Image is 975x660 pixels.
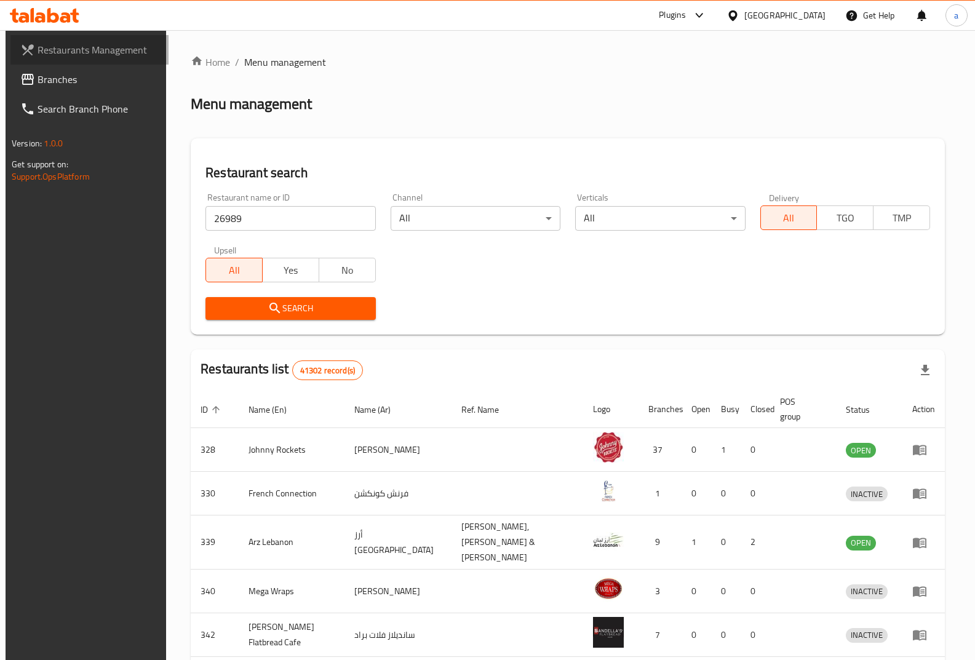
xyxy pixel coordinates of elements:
[354,402,407,417] span: Name (Ar)
[741,472,770,515] td: 0
[912,584,935,598] div: Menu
[766,209,813,227] span: All
[682,472,711,515] td: 0
[12,135,42,151] span: Version:
[191,94,312,114] h2: Menu management
[235,55,239,70] li: /
[711,428,741,472] td: 1
[191,428,239,472] td: 328
[846,487,888,501] span: INACTIVE
[344,570,452,613] td: [PERSON_NAME]
[682,515,711,570] td: 1
[593,525,624,555] img: Arz Lebanon
[239,428,344,472] td: Johnny Rockets
[344,472,452,515] td: فرنش كونكشن
[201,360,363,380] h2: Restaurants list
[239,613,344,657] td: [PERSON_NAME] Flatbread Cafe
[38,101,159,116] span: Search Branch Phone
[639,613,682,657] td: 7
[461,402,515,417] span: Ref. Name
[239,515,344,570] td: Arz Lebanon
[711,515,741,570] td: 0
[205,258,263,282] button: All
[214,245,237,254] label: Upsell
[878,209,925,227] span: TMP
[239,472,344,515] td: French Connection
[912,535,935,550] div: Menu
[822,209,869,227] span: TGO
[201,402,224,417] span: ID
[711,391,741,428] th: Busy
[583,391,639,428] th: Logo
[682,428,711,472] td: 0
[760,205,818,230] button: All
[191,55,945,70] nav: breadcrumb
[593,617,624,648] img: Sandella's Flatbread Cafe
[912,627,935,642] div: Menu
[741,570,770,613] td: 0
[38,72,159,87] span: Branches
[10,35,169,65] a: Restaurants Management
[912,486,935,501] div: Menu
[191,55,230,70] a: Home
[44,135,63,151] span: 1.0.0
[741,613,770,657] td: 0
[239,570,344,613] td: Mega Wraps
[215,301,365,316] span: Search
[391,206,560,231] div: All
[344,428,452,472] td: [PERSON_NAME]
[211,261,258,279] span: All
[293,365,362,376] span: 41302 record(s)
[846,443,876,458] span: OPEN
[682,570,711,613] td: 0
[846,584,888,599] div: INACTIVE
[205,297,375,320] button: Search
[873,205,930,230] button: TMP
[191,613,239,657] td: 342
[912,442,935,457] div: Menu
[744,9,826,22] div: [GEOGRAPHIC_DATA]
[191,515,239,570] td: 339
[846,628,888,643] div: INACTIVE
[954,9,958,22] span: a
[12,156,68,172] span: Get support on:
[639,570,682,613] td: 3
[575,206,745,231] div: All
[769,193,800,202] label: Delivery
[205,206,375,231] input: Search for restaurant name or ID..
[452,515,584,570] td: [PERSON_NAME],[PERSON_NAME] & [PERSON_NAME]
[268,261,314,279] span: Yes
[902,391,945,428] th: Action
[910,356,940,385] div: Export file
[344,515,452,570] td: أرز [GEOGRAPHIC_DATA]
[816,205,874,230] button: TGO
[205,164,930,182] h2: Restaurant search
[244,55,326,70] span: Menu management
[846,402,886,417] span: Status
[593,573,624,604] img: Mega Wraps
[12,169,90,185] a: Support.OpsPlatform
[682,613,711,657] td: 0
[711,570,741,613] td: 0
[639,391,682,428] th: Branches
[324,261,371,279] span: No
[292,360,363,380] div: Total records count
[846,536,876,550] span: OPEN
[249,402,303,417] span: Name (En)
[319,258,376,282] button: No
[846,584,888,598] span: INACTIVE
[711,613,741,657] td: 0
[38,42,159,57] span: Restaurants Management
[10,94,169,124] a: Search Branch Phone
[711,472,741,515] td: 0
[191,472,239,515] td: 330
[639,472,682,515] td: 1
[741,428,770,472] td: 0
[262,258,319,282] button: Yes
[659,8,686,23] div: Plugins
[593,432,624,463] img: Johnny Rockets
[10,65,169,94] a: Branches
